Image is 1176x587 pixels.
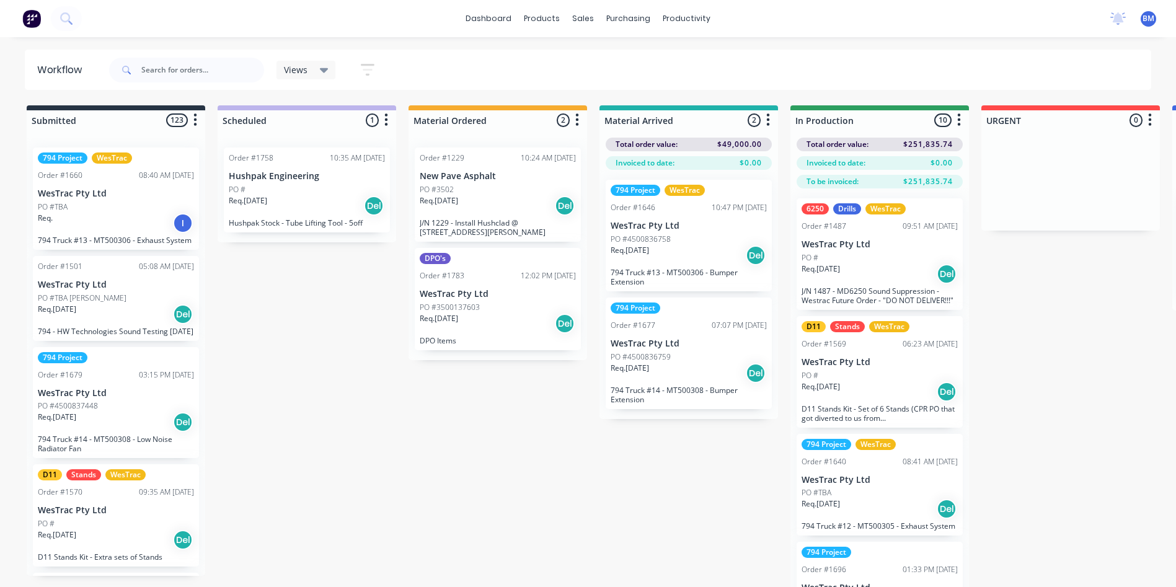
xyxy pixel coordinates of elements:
[931,157,953,169] span: $0.00
[802,370,818,381] p: PO #
[173,412,193,432] div: Del
[139,261,194,272] div: 05:08 AM [DATE]
[38,412,76,423] p: Req. [DATE]
[38,213,53,224] p: Req.
[616,139,678,150] span: Total order value:
[616,157,674,169] span: Invoiced to date:
[611,234,671,245] p: PO #4500836758
[38,201,68,213] p: PO #TBA
[903,456,958,467] div: 08:41 AM [DATE]
[229,218,385,227] p: Hushpak Stock - Tube Lifting Tool - 5off
[611,202,655,213] div: Order #1646
[38,293,126,304] p: PO #TBA [PERSON_NAME]
[420,270,464,281] div: Order #1783
[797,434,963,536] div: 794 ProjectWesTracOrder #164008:41 AM [DATE]WesTrac Pty LtdPO #TBAReq.[DATE]Del794 Truck #12 - MT...
[38,261,82,272] div: Order #1501
[611,245,649,256] p: Req. [DATE]
[139,170,194,181] div: 08:40 AM [DATE]
[22,9,41,28] img: Factory
[802,286,958,305] p: J/N 1487 - MD6250 Sound Suppression - Westrac Future Order - "DO NOT DELIVER!!!"
[92,152,132,164] div: WesTrac
[802,487,831,498] p: PO #TBA
[903,338,958,350] div: 06:23 AM [DATE]
[802,564,846,575] div: Order #1696
[807,157,865,169] span: Invoiced to date:
[38,487,82,498] div: Order #1570
[420,184,454,195] p: PO #3502
[521,152,576,164] div: 10:24 AM [DATE]
[139,487,194,498] div: 09:35 AM [DATE]
[746,245,766,265] div: Del
[173,530,193,550] div: Del
[38,152,87,164] div: 794 Project
[420,289,576,299] p: WesTrac Pty Ltd
[38,304,76,315] p: Req. [DATE]
[33,464,199,567] div: D11StandsWesTracOrder #157009:35 AM [DATE]WesTrac Pty LtdPO #Req.[DATE]DelD11 Stands Kit - Extra ...
[459,9,518,28] a: dashboard
[802,239,958,250] p: WesTrac Pty Ltd
[38,352,87,363] div: 794 Project
[141,58,264,82] input: Search for orders...
[420,218,576,237] p: J/N 1229 - Install Hushclad @ [STREET_ADDRESS][PERSON_NAME]
[555,314,575,333] div: Del
[105,469,146,480] div: WesTrac
[224,148,390,232] div: Order #175810:35 AM [DATE]Hushpak EngineeringPO #Req.[DATE]DelHushpak Stock - Tube Lifting Tool -...
[802,221,846,232] div: Order #1487
[797,316,963,428] div: D11StandsWesTracOrder #156906:23 AM [DATE]WesTrac Pty LtdPO #Req.[DATE]DelD11 Stands Kit - Set of...
[833,203,861,214] div: Drills
[657,9,717,28] div: productivity
[802,498,840,510] p: Req. [DATE]
[611,268,767,286] p: 794 Truck #13 - MT500306 - Bumper Extension
[420,171,576,182] p: New Pave Asphalt
[802,456,846,467] div: Order #1640
[521,270,576,281] div: 12:02 PM [DATE]
[364,196,384,216] div: Del
[420,302,480,313] p: PO #3500137603
[802,263,840,275] p: Req. [DATE]
[38,280,194,290] p: WesTrac Pty Ltd
[611,320,655,331] div: Order #1677
[855,439,896,450] div: WesTrac
[173,304,193,324] div: Del
[139,369,194,381] div: 03:15 PM [DATE]
[420,253,451,264] div: DPO's
[38,170,82,181] div: Order #1660
[802,439,851,450] div: 794 Project
[802,521,958,531] p: 794 Truck #12 - MT500305 - Exhaust System
[869,321,909,332] div: WesTrac
[33,148,199,250] div: 794 ProjectWesTracOrder #166008:40 AM [DATE]WesTrac Pty LtdPO #TBAReq.I794 Truck #13 - MT500306 -...
[38,400,98,412] p: PO #4500837448
[38,188,194,199] p: WesTrac Pty Ltd
[937,264,957,284] div: Del
[229,171,385,182] p: Hushpak Engineering
[611,221,767,231] p: WesTrac Pty Ltd
[518,9,566,28] div: products
[606,180,772,291] div: 794 ProjectWesTracOrder #164610:47 PM [DATE]WesTrac Pty LtdPO #4500836758Req.[DATE]Del794 Truck #...
[740,157,762,169] span: $0.00
[229,195,267,206] p: Req. [DATE]
[37,63,88,77] div: Workflow
[712,320,767,331] div: 07:07 PM [DATE]
[802,381,840,392] p: Req. [DATE]
[38,518,55,529] p: PO #
[173,213,193,233] div: I
[229,184,245,195] p: PO #
[807,176,859,187] span: To be invoiced:
[937,499,957,519] div: Del
[802,547,851,558] div: 794 Project
[802,357,958,368] p: WesTrac Pty Ltd
[38,505,194,516] p: WesTrac Pty Ltd
[415,248,581,350] div: DPO'sOrder #178312:02 PM [DATE]WesTrac Pty LtdPO #3500137603Req.[DATE]DelDPO Items
[229,152,273,164] div: Order #1758
[555,196,575,216] div: Del
[33,347,199,459] div: 794 ProjectOrder #167903:15 PM [DATE]WesTrac Pty LtdPO #4500837448Req.[DATE]Del794 Truck #14 - MT...
[38,552,194,562] p: D11 Stands Kit - Extra sets of Stands
[611,185,660,196] div: 794 Project
[802,404,958,423] p: D11 Stands Kit - Set of 6 Stands (CPR PO that got diverted to us from [GEOGRAPHIC_DATA])
[611,363,649,374] p: Req. [DATE]
[38,369,82,381] div: Order #1679
[420,313,458,324] p: Req. [DATE]
[38,529,76,541] p: Req. [DATE]
[802,203,829,214] div: 6250
[38,388,194,399] p: WesTrac Pty Ltd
